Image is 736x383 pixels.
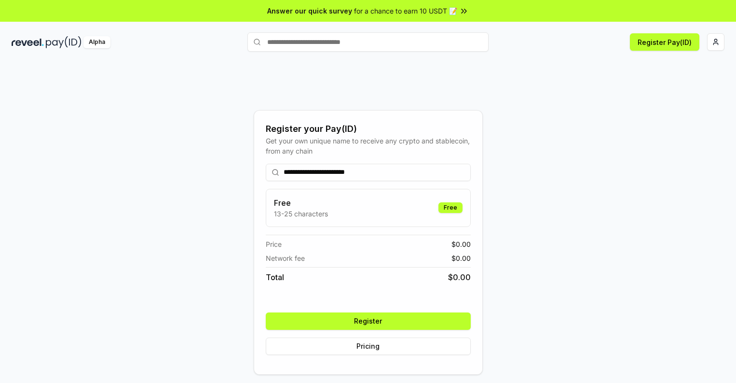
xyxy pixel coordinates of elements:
[266,271,284,283] span: Total
[83,36,110,48] div: Alpha
[630,33,699,51] button: Register Pay(ID)
[46,36,82,48] img: pay_id
[266,136,471,156] div: Get your own unique name to receive any crypto and stablecoin, from any chain
[274,209,328,219] p: 13-25 characters
[266,312,471,330] button: Register
[274,197,328,209] h3: Free
[448,271,471,283] span: $ 0.00
[266,338,471,355] button: Pricing
[266,239,282,249] span: Price
[451,239,471,249] span: $ 0.00
[12,36,44,48] img: reveel_dark
[451,253,471,263] span: $ 0.00
[266,253,305,263] span: Network fee
[267,6,352,16] span: Answer our quick survey
[354,6,457,16] span: for a chance to earn 10 USDT 📝
[266,122,471,136] div: Register your Pay(ID)
[438,202,463,213] div: Free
